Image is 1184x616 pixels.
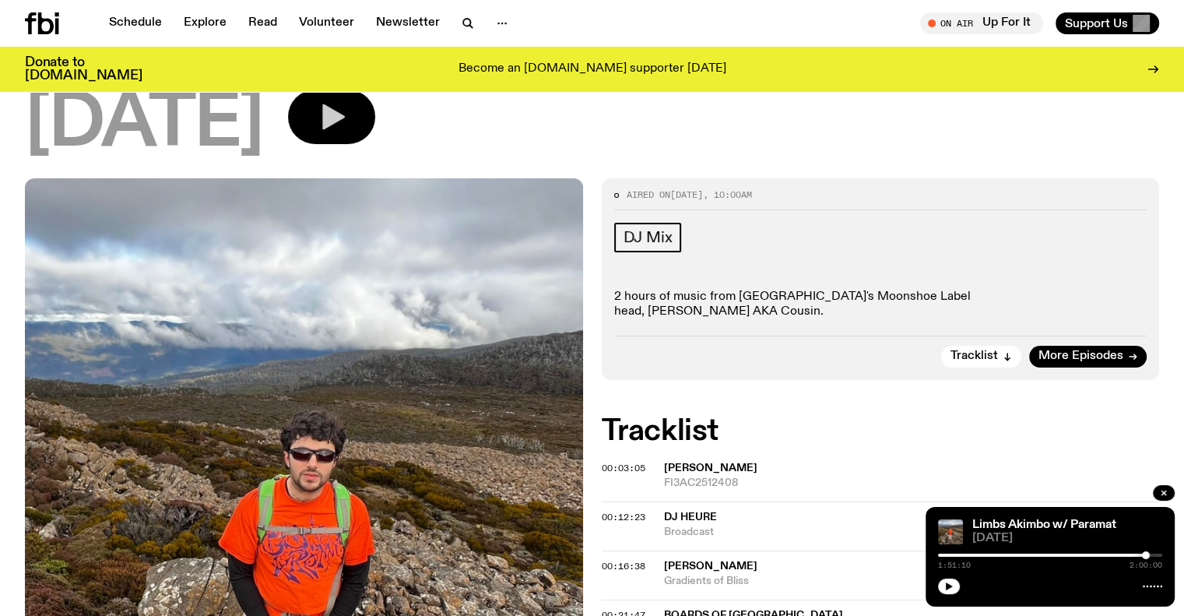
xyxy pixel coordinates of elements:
span: [PERSON_NAME] [664,463,757,473]
button: Support Us [1056,12,1159,34]
span: 00:03:05 [602,462,645,474]
a: Volunteer [290,12,364,34]
span: Dj Heure [664,512,717,523]
a: Explore [174,12,236,34]
span: Tracklist [950,350,998,362]
span: More Episodes [1038,350,1123,362]
span: [DATE] [25,90,263,160]
a: More Episodes [1029,346,1147,368]
a: Limbs Akimbo w/ Paramat [972,519,1116,531]
span: DJ Mix [624,229,673,246]
span: Gradients of Bliss [664,574,1160,589]
span: [PERSON_NAME] [664,561,757,572]
span: Aired on [627,188,670,201]
h3: Donate to [DOMAIN_NAME] [25,56,142,83]
a: Newsletter [367,12,449,34]
span: FI3AC2512408 [664,476,1160,491]
a: Schedule [100,12,171,34]
span: Broadcast [664,525,1024,540]
span: [DATE] [670,188,703,201]
span: 1:51:10 [938,561,971,569]
h2: Tracklist [602,417,1160,445]
button: On AirUp For It [920,12,1043,34]
a: DJ Mix [614,223,682,252]
span: [DATE] [972,533,1162,544]
p: 2 hours of music from [GEOGRAPHIC_DATA]'s Moonshoe Label head, [PERSON_NAME] AKA Cousin. [614,290,1147,319]
p: Become an [DOMAIN_NAME] supporter [DATE] [458,62,726,76]
span: 00:16:38 [602,560,645,572]
span: , 10:00am [703,188,752,201]
span: 2:00:00 [1130,561,1162,569]
button: 00:03:05 [602,464,645,473]
span: 00:12:23 [602,511,645,523]
button: 00:16:38 [602,562,645,571]
a: Read [239,12,286,34]
button: 00:12:23 [602,513,645,522]
button: Tracklist [941,346,1021,368]
span: Support Us [1065,16,1128,30]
